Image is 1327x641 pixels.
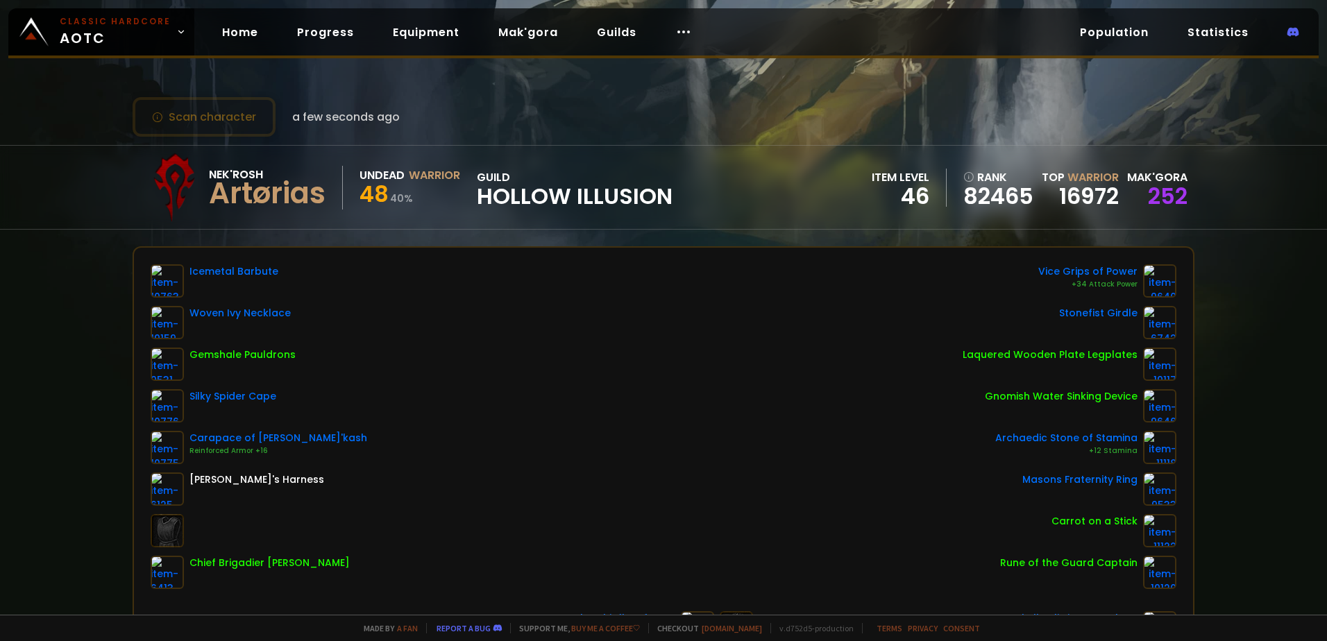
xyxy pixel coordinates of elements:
[209,166,326,183] div: Nek'Rosh
[1143,306,1176,339] img: item-6742
[211,18,269,46] a: Home
[1038,279,1138,290] div: +34 Attack Power
[8,8,194,55] a: Classic HardcoreAOTC
[189,264,278,279] div: Icemetal Barbute
[963,348,1138,362] div: Laquered Wooden Plate Legplates
[151,472,184,506] img: item-6125
[1022,472,1138,487] div: Masons Fraternity Ring
[1143,514,1176,547] img: item-11122
[151,306,184,339] img: item-19159
[133,97,276,137] button: Scan character
[1143,348,1176,381] img: item-19117
[151,348,184,381] img: item-9531
[382,18,471,46] a: Equipment
[60,15,171,28] small: Classic Hardcore
[390,191,413,205] small: 40 %
[189,556,350,570] div: Chief Brigadier [PERSON_NAME]
[477,186,673,207] span: Hollow Illusion
[1038,264,1138,279] div: Vice Grips of Power
[963,186,1033,207] a: 82465
[943,623,980,633] a: Consent
[872,186,929,207] div: 46
[963,169,1033,186] div: rank
[487,18,569,46] a: Mak'gora
[1051,514,1138,529] div: Carrot on a Stick
[586,18,648,46] a: Guilds
[1069,18,1160,46] a: Population
[510,623,640,633] span: Support me,
[189,389,276,404] div: Silky Spider Cape
[397,623,418,633] a: a fan
[1143,431,1176,464] img: item-11118
[1143,389,1176,422] img: item-9646
[1176,18,1260,46] a: Statistics
[209,183,326,204] div: Artørias
[189,306,291,320] div: Woven Ivy Necklace
[360,166,405,184] div: Undead
[995,445,1138,456] div: +12 Stamina
[355,623,418,633] span: Made by
[60,15,171,49] span: AOTC
[1143,556,1176,589] img: item-19120
[151,431,184,464] img: item-10775
[151,389,184,422] img: item-10776
[1016,611,1138,626] div: Skull Splitting Crossbow
[437,623,491,633] a: Report a bug
[292,108,400,126] span: a few seconds ago
[702,623,762,633] a: [DOMAIN_NAME]
[770,623,854,633] span: v. d752d5 - production
[571,623,640,633] a: Buy me a coffee
[1059,306,1138,320] div: Stonefist Girdle
[409,166,460,184] div: Warrior
[1067,169,1119,185] span: Warrior
[360,178,389,210] span: 48
[1127,186,1187,207] div: 252
[985,389,1138,404] div: Gnomish Water Sinking Device
[1000,556,1138,570] div: Rune of the Guard Captain
[648,623,762,633] span: Checkout
[995,431,1138,445] div: Archaedic Stone of Stamina
[1143,264,1176,298] img: item-9640
[151,264,184,298] img: item-10763
[574,611,675,626] div: The Chief's Enforcer
[286,18,365,46] a: Progress
[872,169,929,186] div: item level
[189,431,367,445] div: Carapace of [PERSON_NAME]'kash
[477,169,673,207] div: guild
[189,348,296,362] div: Gemshale Pauldrons
[189,472,324,487] div: [PERSON_NAME]'s Harness
[1059,180,1119,212] a: 16972
[151,556,184,589] img: item-6413
[1127,169,1187,186] div: Mak'gora
[1143,472,1176,506] img: item-9533
[877,623,902,633] a: Terms
[189,445,367,456] div: Reinforced Armor +16
[908,623,938,633] a: Privacy
[1042,169,1119,186] div: Top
